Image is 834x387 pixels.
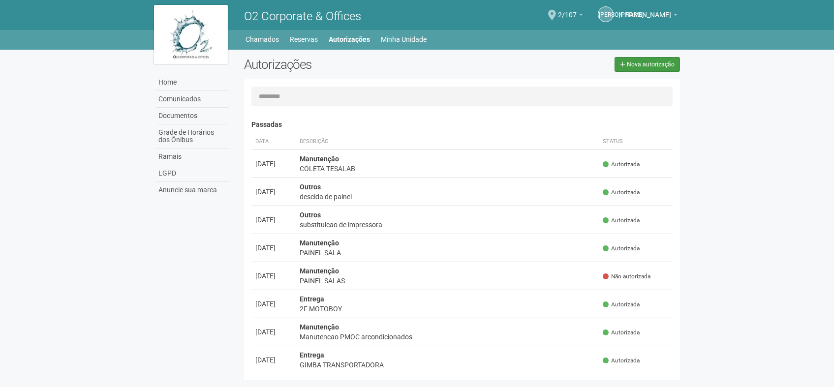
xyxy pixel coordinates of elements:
[244,9,361,23] span: O2 Corporate & Offices
[300,360,595,370] div: GIMBA TRANSPORTADORA
[255,187,292,197] div: [DATE]
[300,164,595,174] div: COLETA TESALAB
[558,1,577,19] span: 2/107
[244,57,455,72] h2: Autorizações
[300,323,339,331] strong: Manutenção
[255,299,292,309] div: [DATE]
[156,124,229,149] a: Grade de Horários dos Ônibus
[599,134,673,150] th: Status
[300,239,339,247] strong: Manutenção
[255,327,292,337] div: [DATE]
[603,272,650,281] span: Não autorizada
[603,328,640,337] span: Autorizada
[618,12,678,20] a: [PERSON_NAME]
[603,216,640,225] span: Autorizada
[618,1,671,19] span: Juliana Oliveira
[255,159,292,169] div: [DATE]
[255,355,292,365] div: [DATE]
[246,32,279,46] a: Chamados
[300,192,595,202] div: descida de painel
[156,182,229,198] a: Anuncie sua marca
[255,271,292,281] div: [DATE]
[156,165,229,182] a: LGPD
[598,6,614,22] a: [PERSON_NAME]
[300,304,595,314] div: 2F MOTOBOY
[603,188,640,197] span: Autorizada
[300,295,324,303] strong: Entrega
[156,91,229,108] a: Comunicados
[156,149,229,165] a: Ramais
[300,276,595,286] div: PAINEL SALAS
[300,220,595,230] div: substituicao de impressora
[296,134,599,150] th: Descrição
[558,12,583,20] a: 2/107
[251,134,296,150] th: Data
[329,32,371,46] a: Autorizações
[156,74,229,91] a: Home
[603,300,640,309] span: Autorizada
[615,57,680,72] a: Nova autorização
[300,248,595,258] div: PAINEL SALA
[627,61,675,68] span: Nova autorização
[300,211,321,219] strong: Outros
[290,32,318,46] a: Reservas
[255,243,292,253] div: [DATE]
[154,5,228,64] img: logo.jpg
[300,332,595,342] div: Manutencao PMOC arcondicionados
[381,32,427,46] a: Minha Unidade
[300,351,324,359] strong: Entrega
[603,160,640,169] span: Autorizada
[300,155,339,163] strong: Manutenção
[300,183,321,191] strong: Outros
[603,357,640,365] span: Autorizada
[255,215,292,225] div: [DATE]
[156,108,229,124] a: Documentos
[603,244,640,253] span: Autorizada
[300,267,339,275] strong: Manutenção
[251,121,673,128] h4: Passadas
